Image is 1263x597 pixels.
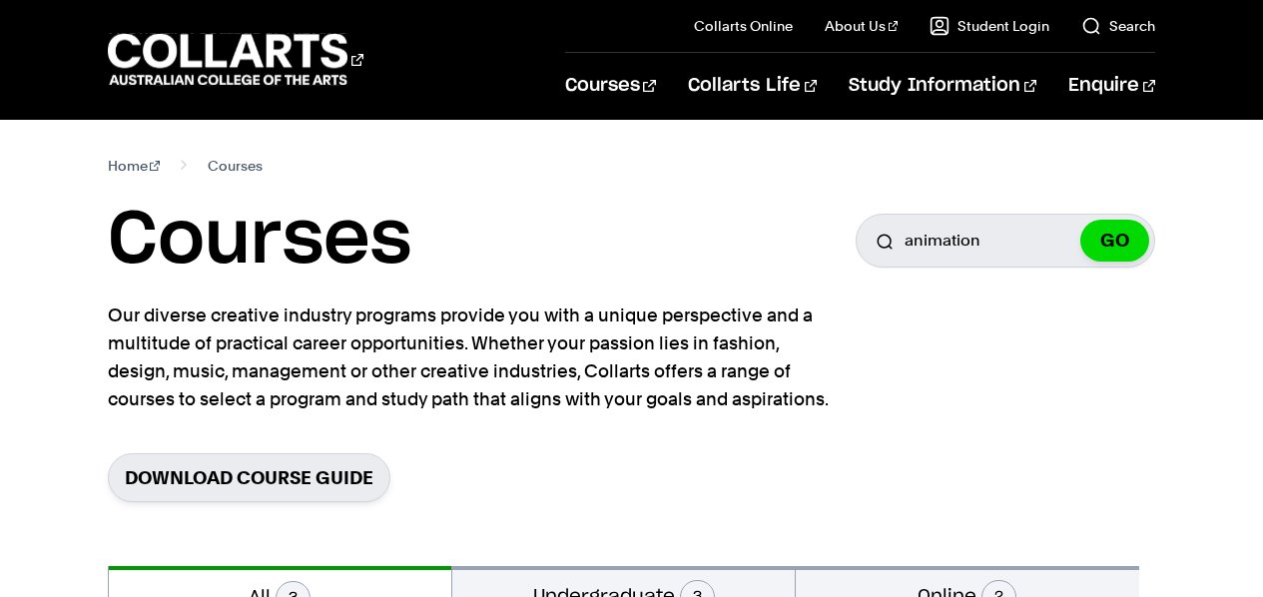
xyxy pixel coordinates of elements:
a: Home [108,152,161,180]
a: Courses [565,53,656,119]
input: Search for a course [856,214,1155,268]
a: Download Course Guide [108,453,390,502]
p: Our diverse creative industry programs provide you with a unique perspective and a multitude of p... [108,301,837,413]
a: Collarts Online [694,16,793,36]
a: Student Login [930,16,1049,36]
a: Enquire [1068,53,1155,119]
h1: Courses [108,196,411,286]
button: GO [1080,220,1149,262]
span: Courses [208,152,263,180]
a: Collarts Life [688,53,817,119]
a: Study Information [849,53,1036,119]
div: Go to homepage [108,31,363,88]
a: About Us [825,16,899,36]
a: Search [1081,16,1155,36]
